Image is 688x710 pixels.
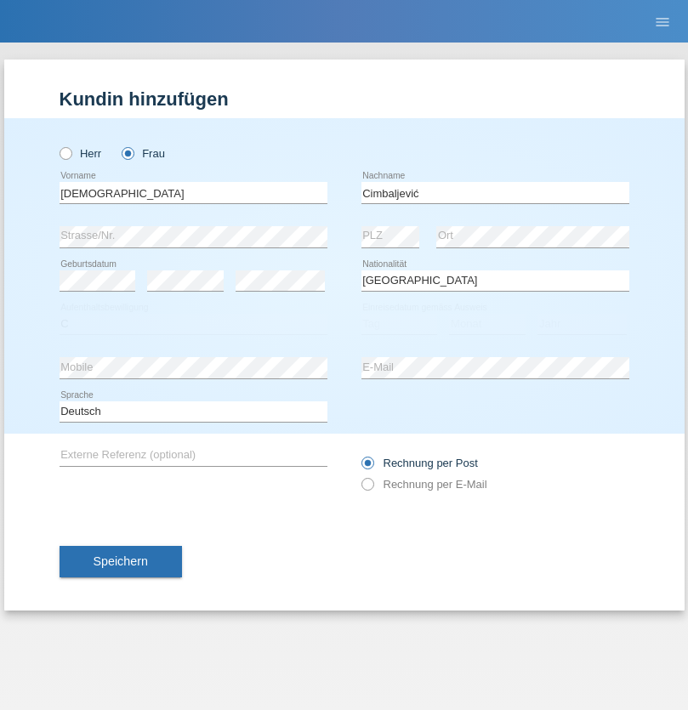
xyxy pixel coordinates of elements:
[122,147,133,158] input: Frau
[654,14,671,31] i: menu
[361,478,487,491] label: Rechnung per E-Mail
[361,457,372,478] input: Rechnung per Post
[361,478,372,499] input: Rechnung per E-Mail
[60,88,629,110] h1: Kundin hinzufügen
[361,457,478,469] label: Rechnung per Post
[645,16,679,26] a: menu
[60,147,102,160] label: Herr
[94,554,148,568] span: Speichern
[122,147,165,160] label: Frau
[60,147,71,158] input: Herr
[60,546,182,578] button: Speichern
